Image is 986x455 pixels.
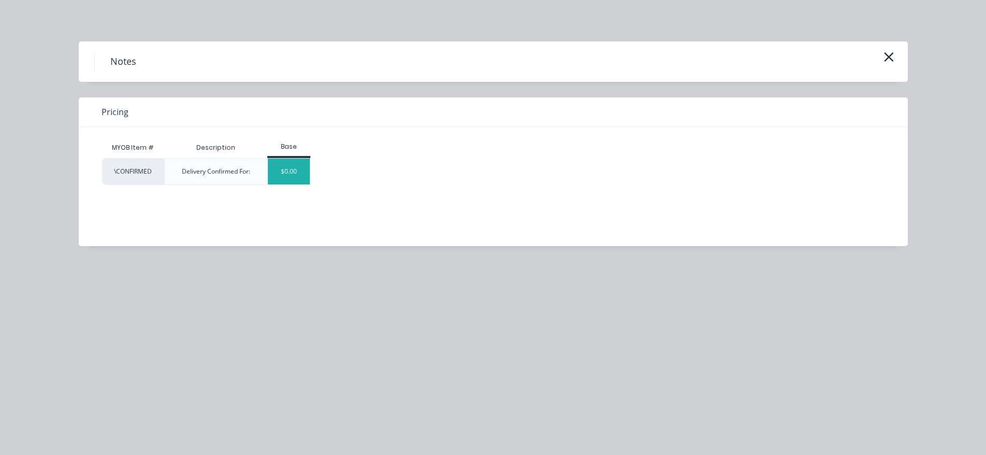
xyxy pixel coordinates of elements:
div: Description [188,135,244,161]
div: \CONFIRMED [102,158,164,185]
div: Delivery Confirmed For: [182,167,250,176]
div: MYOB Item # [102,137,164,158]
div: $0.00 [268,159,310,184]
span: Pricing [102,106,128,118]
h4: Notes [94,52,152,72]
div: Base [267,142,310,151]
